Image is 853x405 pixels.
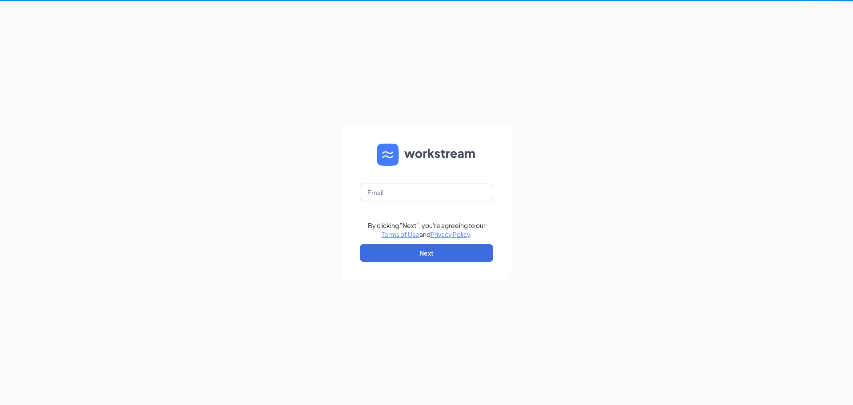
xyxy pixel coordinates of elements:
button: Next [360,244,493,262]
img: WS logo and Workstream text [377,144,476,166]
input: Email [360,184,493,201]
a: Terms of Use [382,230,419,238]
div: By clicking "Next", you're agreeing to our and . [368,221,486,239]
a: Privacy Policy [430,230,470,238]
